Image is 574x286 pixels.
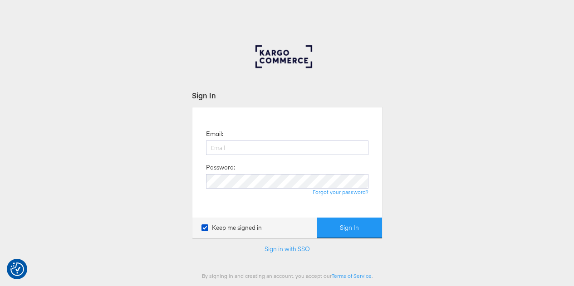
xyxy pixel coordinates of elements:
[201,223,262,232] label: Keep me signed in
[265,245,310,253] a: Sign in with SSO
[192,272,383,279] div: By signing in and creating an account, you accept our .
[192,90,383,101] div: Sign In
[317,218,382,238] button: Sign In
[10,262,24,276] img: Revisit consent button
[10,262,24,276] button: Consent Preferences
[206,163,235,172] label: Password:
[206,130,223,138] label: Email:
[313,189,368,195] a: Forgot your password?
[332,272,372,279] a: Terms of Service
[206,141,368,155] input: Email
